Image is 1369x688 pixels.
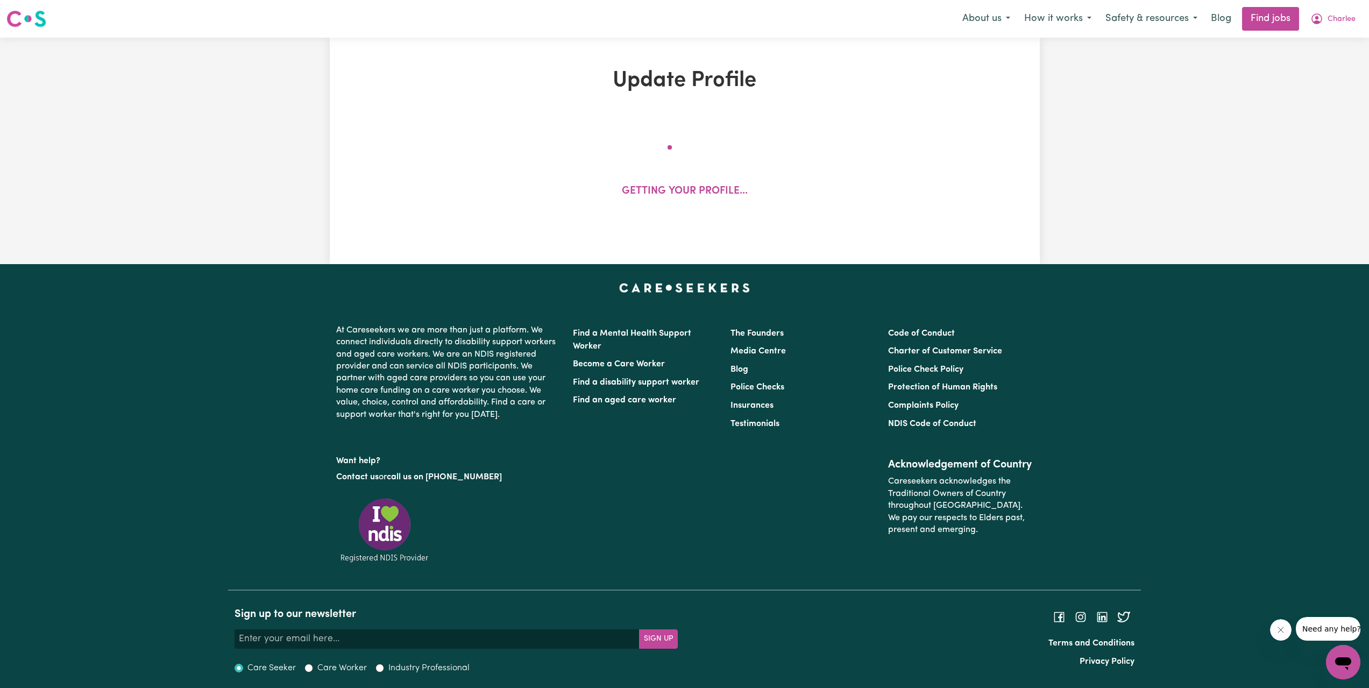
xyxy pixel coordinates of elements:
p: At Careseekers we are more than just a platform. We connect individuals directly to disability su... [336,320,560,425]
a: Follow Careseekers on Instagram [1074,613,1087,621]
a: Careseekers home page [619,283,750,292]
a: call us on [PHONE_NUMBER] [387,473,502,481]
button: About us [955,8,1017,30]
label: Care Worker [317,662,367,675]
span: Need any help? [6,8,65,16]
input: Enter your email here... [235,629,640,649]
a: Blog [730,365,748,374]
a: Insurances [730,401,774,410]
p: or [336,467,560,487]
iframe: Message from company [1296,617,1360,641]
button: Subscribe [639,629,678,649]
button: How it works [1017,8,1098,30]
a: Protection of Human Rights [888,383,997,392]
iframe: Close message [1270,619,1292,641]
a: Follow Careseekers on Twitter [1117,613,1130,621]
a: Terms and Conditions [1048,639,1134,648]
button: My Account [1303,8,1363,30]
h1: Update Profile [455,68,915,94]
p: Careseekers acknowledges the Traditional Owners of Country throughout [GEOGRAPHIC_DATA]. We pay o... [888,471,1033,540]
label: Industry Professional [388,662,470,675]
a: Code of Conduct [888,329,955,338]
a: Find a disability support worker [573,378,699,387]
a: Follow Careseekers on Facebook [1053,613,1066,621]
a: Find a Mental Health Support Worker [573,329,691,351]
a: Blog [1204,7,1238,31]
iframe: Button to launch messaging window [1326,645,1360,679]
a: Charter of Customer Service [888,347,1002,356]
p: Want help? [336,451,560,467]
a: Testimonials [730,420,779,428]
a: Media Centre [730,347,786,356]
label: Care Seeker [247,662,296,675]
p: Getting your profile... [622,184,748,200]
a: Careseekers logo [6,6,46,31]
a: Become a Care Worker [573,360,665,368]
img: Careseekers logo [6,9,46,29]
a: Police Checks [730,383,784,392]
h2: Acknowledgement of Country [888,458,1033,471]
a: Complaints Policy [888,401,959,410]
a: Find an aged care worker [573,396,676,405]
a: The Founders [730,329,784,338]
span: Charlee [1328,13,1356,25]
a: Find jobs [1242,7,1299,31]
a: Privacy Policy [1080,657,1134,666]
h2: Sign up to our newsletter [235,608,678,621]
button: Safety & resources [1098,8,1204,30]
a: Contact us [336,473,379,481]
a: Follow Careseekers on LinkedIn [1096,613,1109,621]
a: Police Check Policy [888,365,963,374]
img: Registered NDIS provider [336,497,433,564]
a: NDIS Code of Conduct [888,420,976,428]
